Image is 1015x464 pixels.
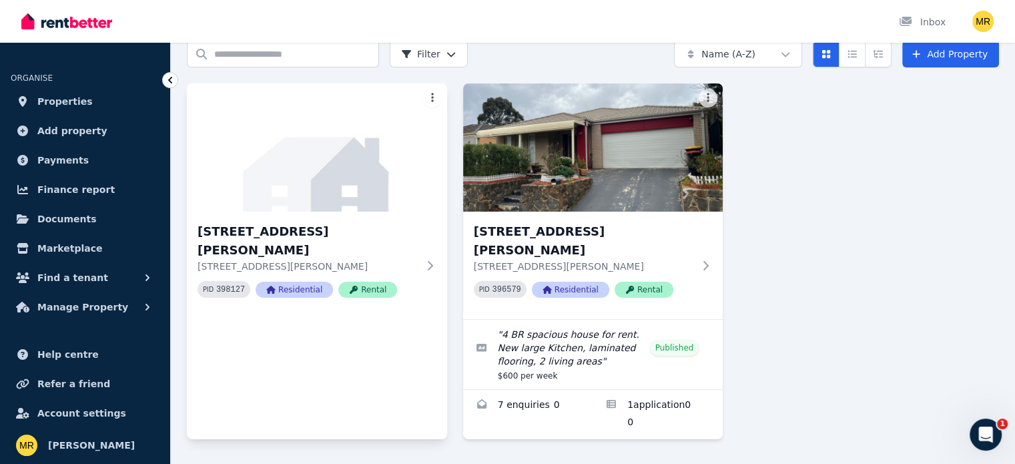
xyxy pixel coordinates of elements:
a: Marketplace [11,235,159,262]
p: [STREET_ADDRESS][PERSON_NAME] [198,260,418,273]
span: Rental [615,282,673,298]
span: ORGANISE [11,73,53,83]
span: Payments [37,152,89,168]
a: Payments [11,147,159,174]
a: Refer a friend [11,371,159,397]
img: Maxim Rego [16,435,37,456]
code: 396579 [492,285,521,294]
span: Filter [401,47,440,61]
a: 434 Morris Road, Tarneit[STREET_ADDRESS][PERSON_NAME][STREET_ADDRESS][PERSON_NAME]PID 396579Resid... [463,83,723,319]
p: [STREET_ADDRESS][PERSON_NAME] [474,260,694,273]
span: Residential [532,282,609,298]
a: Help centre [11,341,159,368]
button: Card view [813,41,839,67]
h3: [STREET_ADDRESS][PERSON_NAME] [474,222,694,260]
img: RentBetter [21,11,112,31]
a: 434 Morris Rd, Tarneit[STREET_ADDRESS][PERSON_NAME][STREET_ADDRESS][PERSON_NAME]PID 398127Residen... [187,83,447,319]
span: Name (A-Z) [701,47,755,61]
button: Manage Property [11,294,159,320]
span: Rental [338,282,397,298]
span: Properties [37,93,93,109]
code: 398127 [216,285,245,294]
span: Help centre [37,346,99,363]
button: Find a tenant [11,264,159,291]
a: Finance report [11,176,159,203]
small: PID [203,286,214,293]
button: Compact list view [839,41,866,67]
span: Add property [37,123,107,139]
div: View options [813,41,892,67]
button: More options [699,89,717,107]
span: Residential [256,282,333,298]
button: Expanded list view [865,41,892,67]
small: PID [479,286,490,293]
a: Applications for 434 Morris Road, Tarneit [593,390,723,439]
div: Inbox [899,15,946,29]
a: Edit listing: 4 BR spacious house for rent. New large Kitchen, laminated flooring, 2 living areas [463,320,723,389]
button: Name (A-Z) [674,41,802,67]
a: Enquiries for 434 Morris Road, Tarneit [463,390,593,439]
span: Finance report [37,182,115,198]
button: More options [423,89,442,107]
span: Account settings [37,405,126,421]
a: Properties [11,88,159,115]
span: Marketplace [37,240,102,256]
button: Filter [390,41,468,67]
span: Find a tenant [37,270,108,286]
a: Account settings [11,400,159,427]
a: Add property [11,118,159,144]
span: Manage Property [37,299,128,315]
a: Documents [11,206,159,232]
img: 434 Morris Road, Tarneit [463,83,723,212]
a: Add Property [902,41,999,67]
span: Refer a friend [37,376,110,392]
span: 1 [997,419,1008,429]
img: 434 Morris Rd, Tarneit [187,83,447,212]
iframe: Intercom live chat [970,419,1002,451]
span: [PERSON_NAME] [48,437,135,453]
span: Documents [37,211,97,227]
h3: [STREET_ADDRESS][PERSON_NAME] [198,222,418,260]
img: Maxim Rego [972,11,994,32]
